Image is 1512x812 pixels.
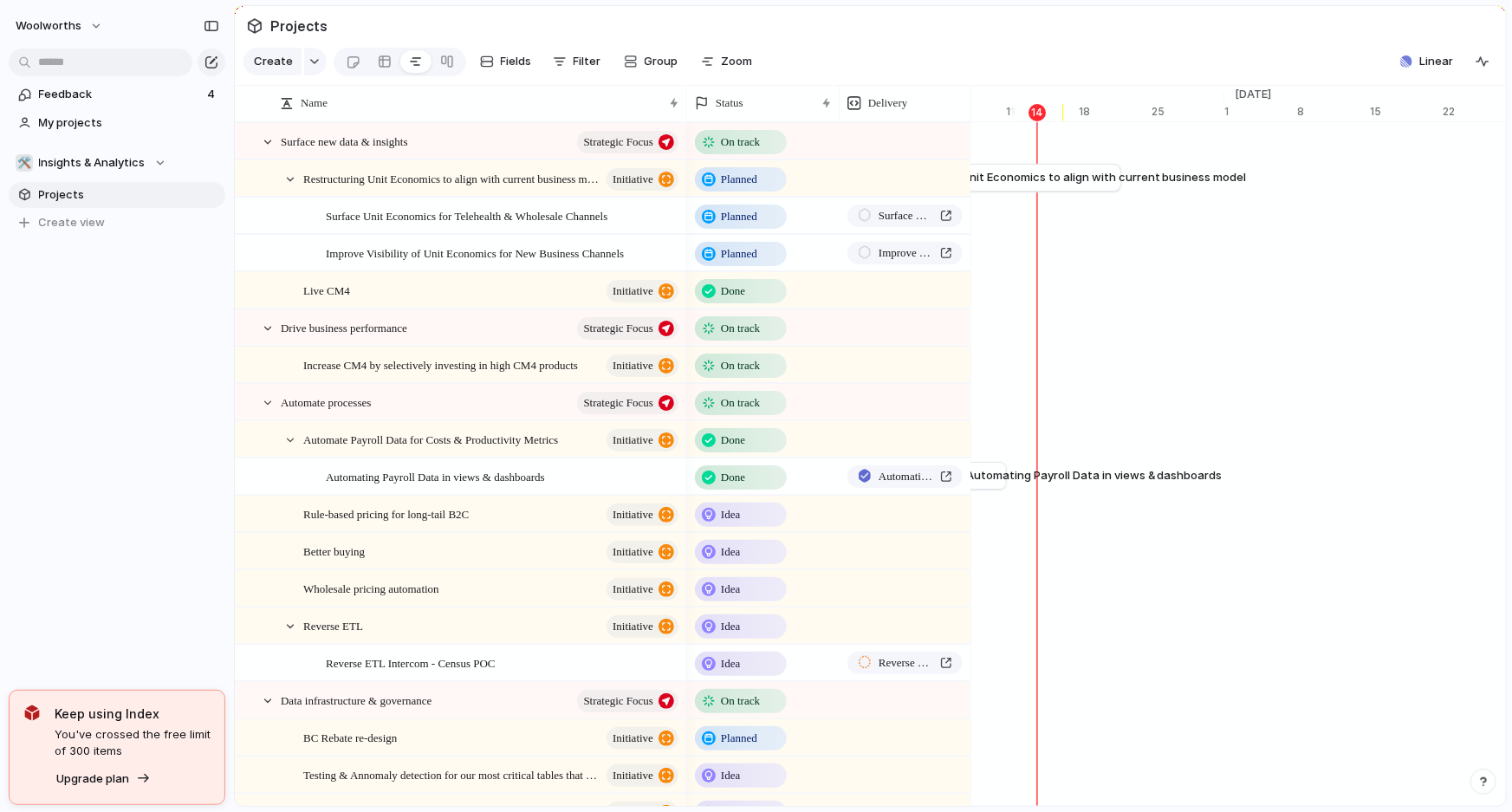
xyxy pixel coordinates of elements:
[721,394,760,412] span: On track
[607,615,678,638] button: initiative
[39,214,106,231] span: Create view
[577,317,678,340] button: Strategic Focus
[281,392,371,412] span: Automate processes
[56,770,129,788] span: Upgrade plan
[847,652,963,674] a: Reverse ETL Intercom - Census POC
[8,12,112,40] button: woolworths
[879,468,933,485] span: Automating Payroll Data in views & dashboards
[303,578,439,598] span: Wholesale pricing automation
[254,53,293,70] span: Create
[721,543,740,561] span: Idea
[721,171,757,188] span: Planned
[847,465,963,488] a: Automating Payroll Data in views & dashboards
[607,168,678,191] button: initiative
[583,391,653,415] span: Strategic Focus
[9,210,225,236] button: Create view
[721,320,760,337] span: On track
[721,581,740,598] span: Idea
[1152,104,1224,120] div: 25
[281,131,408,151] span: Surface new data & insights
[303,168,601,188] span: Restructuring Unit Economics to align with current business model
[303,727,397,747] span: BC Rebate re-design
[1419,53,1453,70] span: Linear
[303,615,363,635] span: Reverse ETL
[546,48,608,75] button: Filter
[267,10,331,42] span: Projects
[607,727,678,750] button: initiative
[1029,104,1046,121] div: 14
[721,432,745,449] span: Done
[879,654,933,672] span: Reverse ETL Intercom - Census POC
[607,578,678,601] button: initiative
[879,207,933,224] span: Surface Unit Economics for Telehealth & Wholesale Channels
[39,114,219,132] span: My projects
[721,133,760,151] span: On track
[51,767,156,791] button: Upgrade plan
[607,764,678,787] button: initiative
[39,86,202,103] span: Feedback
[1006,104,1079,120] div: 11
[16,17,81,35] span: woolworths
[39,186,219,204] span: Projects
[613,503,653,527] span: initiative
[55,705,211,723] span: Keep using Index
[721,283,745,300] span: Done
[613,540,653,564] span: initiative
[577,131,678,153] button: Strategic Focus
[607,354,678,377] button: initiative
[243,48,302,75] button: Create
[583,316,653,341] span: Strategic Focus
[966,467,1223,484] span: Automating Payroll Data in views & dashboards
[9,182,225,208] a: Projects
[577,690,678,712] button: Strategic Focus
[1224,104,1297,120] div: 1
[721,506,740,523] span: Idea
[722,53,753,70] span: Zoom
[966,463,996,489] a: Automating Payroll Data in views & dashboards
[883,169,1247,186] span: Restructuring Unit Economics to align with current business model
[613,428,653,452] span: initiative
[721,245,757,263] span: Planned
[721,208,757,225] span: Planned
[577,392,678,414] button: Strategic Focus
[607,280,678,302] button: initiative
[721,618,740,635] span: Idea
[326,466,545,486] span: Automating Payroll Data in views & dashboards
[879,244,933,262] span: Improve Visibility of Unit Economics for New Business Channels
[613,167,653,192] span: initiative
[613,726,653,750] span: initiative
[574,53,601,70] span: Filter
[613,354,653,378] span: initiative
[9,150,225,176] button: 🛠️Insights & Analytics
[281,690,432,710] span: Data infrastructure & governance
[613,279,653,303] span: initiative
[721,357,760,374] span: On track
[1079,104,1152,120] div: 18
[721,655,740,672] span: Idea
[847,205,963,227] a: Surface Unit Economics for Telehealth & Wholesale Channels
[1224,86,1282,103] span: [DATE]
[501,53,532,70] span: Fields
[303,280,350,300] span: Live CM4
[303,541,365,561] span: Better buying
[303,503,469,523] span: Rule-based pricing for long-tail B2C
[583,689,653,713] span: Strategic Focus
[613,763,653,788] span: initiative
[1393,49,1460,75] button: Linear
[613,577,653,601] span: initiative
[883,165,1110,191] a: Restructuring Unit Economics to align with current business model
[645,53,678,70] span: Group
[473,48,539,75] button: Fields
[303,764,601,784] span: Testing & Annomaly detection for our most critical tables that powered Dashboards
[694,48,760,75] button: Zoom
[721,469,745,486] span: Done
[1297,104,1370,120] div: 8
[847,242,963,264] a: Improve Visibility of Unit Economics for New Business Channels
[326,243,624,263] span: Improve Visibility of Unit Economics for New Business Channels
[721,692,760,710] span: On track
[613,614,653,639] span: initiative
[207,86,218,103] span: 4
[55,726,211,760] span: You've crossed the free limit of 300 items
[326,653,496,672] span: Reverse ETL Intercom - Census POC
[721,730,757,747] span: Planned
